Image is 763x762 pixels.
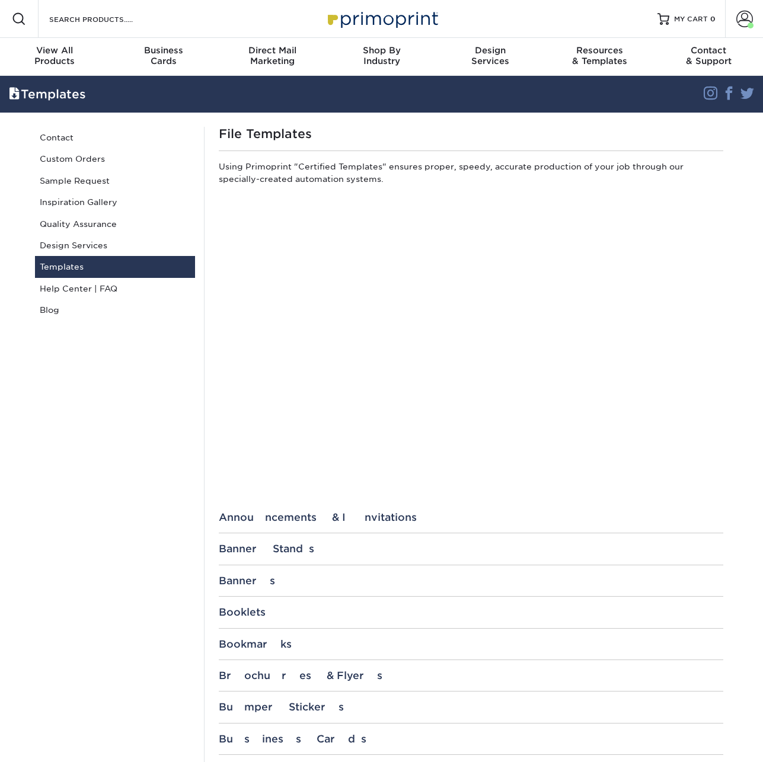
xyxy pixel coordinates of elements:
a: Quality Assurance [35,213,195,235]
span: 0 [710,15,716,23]
span: Contact [654,45,763,56]
a: Resources& Templates [545,38,654,76]
span: Shop By [327,45,436,56]
div: Services [436,45,545,66]
span: Direct Mail [218,45,327,56]
a: Inspiration Gallery [35,191,195,213]
input: SEARCH PRODUCTS..... [48,12,164,26]
a: Direct MailMarketing [218,38,327,76]
span: Design [436,45,545,56]
div: Bumper Stickers [219,701,723,713]
div: Bookmarks [219,638,723,650]
a: BusinessCards [109,38,218,76]
div: & Support [654,45,763,66]
a: Blog [35,299,195,321]
a: Contact& Support [654,38,763,76]
div: Cards [109,45,218,66]
a: Sample Request [35,170,195,191]
div: Announcements & Invitations [219,511,723,523]
a: Custom Orders [35,148,195,169]
span: Resources [545,45,654,56]
a: Help Center | FAQ [35,278,195,299]
div: Banners [219,575,723,587]
p: Using Primoprint "Certified Templates" ensures proper, speedy, accurate production of your job th... [219,161,723,190]
div: & Templates [545,45,654,66]
h1: File Templates [219,127,723,141]
div: Brochures & Flyers [219,670,723,681]
a: DesignServices [436,38,545,76]
a: Contact [35,127,195,148]
img: Primoprint [323,6,441,31]
a: Design Services [35,235,195,256]
a: Templates [35,256,195,277]
div: Booklets [219,606,723,618]
div: Business Cards [219,733,723,745]
div: Industry [327,45,436,66]
div: Banner Stands [219,543,723,555]
div: Marketing [218,45,327,66]
span: Business [109,45,218,56]
a: Shop ByIndustry [327,38,436,76]
span: MY CART [674,14,708,24]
